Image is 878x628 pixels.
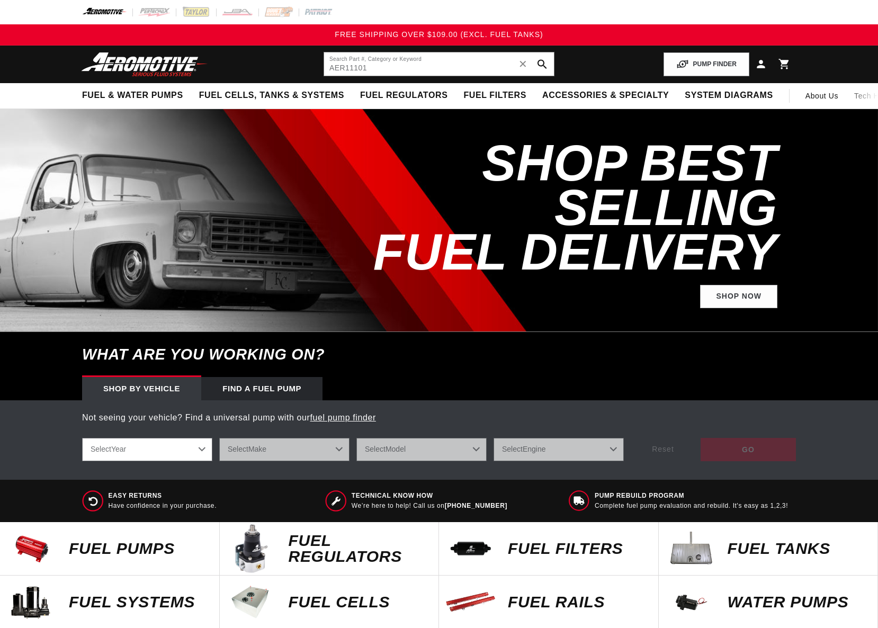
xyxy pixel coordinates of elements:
span: About Us [805,92,838,100]
span: Fuel Filters [463,90,526,101]
p: Fuel Pumps [69,541,209,557]
div: Shop by vehicle [82,377,201,400]
p: Water Pumps [728,594,867,610]
span: Accessories & Specialty [542,90,669,101]
p: Fuel Tanks [728,541,867,557]
select: Model [356,438,487,461]
span: Fuel & Water Pumps [82,90,183,101]
span: Technical Know How [352,491,507,500]
a: Shop Now [700,285,777,309]
p: Not seeing your vehicle? Find a universal pump with our [82,411,796,425]
a: fuel pump finder [310,413,376,422]
select: Make [219,438,350,461]
select: Year [82,438,212,461]
img: Fuel Pumps [5,522,58,575]
p: Fuel Systems [69,594,209,610]
h6: What are you working on? [56,332,822,377]
span: System Diagrams [685,90,773,101]
img: FUEL REGULATORS [225,522,278,575]
span: FREE SHIPPING OVER $109.00 (EXCL. FUEL TANKS) [335,30,543,39]
p: FUEL Rails [508,594,648,610]
p: FUEL REGULATORS [289,533,428,564]
summary: Accessories & Specialty [534,83,677,108]
summary: Fuel Filters [455,83,534,108]
img: Fuel Tanks [664,522,717,575]
h2: SHOP BEST SELLING FUEL DELIVERY [325,141,777,274]
img: FUEL FILTERS [444,522,497,575]
img: Aeromotive [78,52,211,77]
a: About Us [798,83,846,109]
summary: Fuel & Water Pumps [74,83,191,108]
span: Fuel Regulators [360,90,447,101]
p: Have confidence in your purchase. [109,501,217,510]
button: PUMP FINDER [664,52,749,76]
p: FUEL FILTERS [508,541,648,557]
input: Search by Part Number, Category or Keyword [324,52,554,76]
div: Find a Fuel Pump [201,377,322,400]
span: ✕ [518,56,528,73]
p: FUEL Cells [289,594,428,610]
select: Engine [494,438,624,461]
p: We’re here to help! Call us on [352,501,507,510]
a: FUEL REGULATORS FUEL REGULATORS [220,522,440,576]
p: Complete fuel pump evaluation and rebuild. It's easy as 1,2,3! [595,501,788,510]
span: Easy Returns [109,491,217,500]
summary: Fuel Regulators [352,83,455,108]
summary: Fuel Cells, Tanks & Systems [191,83,352,108]
a: FUEL FILTERS FUEL FILTERS [439,522,659,576]
a: [PHONE_NUMBER] [445,502,507,509]
span: Fuel Cells, Tanks & Systems [199,90,344,101]
button: search button [531,52,554,76]
summary: System Diagrams [677,83,781,108]
span: Pump Rebuild program [595,491,788,500]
